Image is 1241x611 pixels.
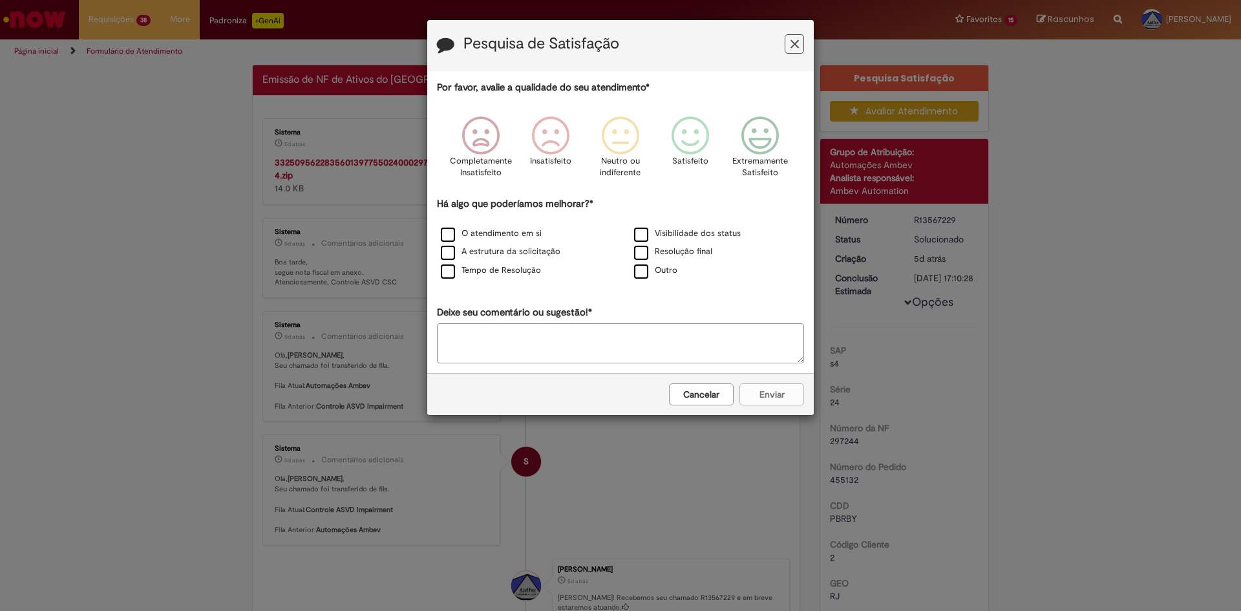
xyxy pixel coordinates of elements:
[732,155,788,179] p: Extremamente Satisfeito
[597,155,644,179] p: Neutro ou indiferente
[669,383,734,405] button: Cancelar
[441,246,560,258] label: A estrutura da solicitação
[634,264,677,277] label: Outro
[441,264,541,277] label: Tempo de Resolução
[634,228,741,240] label: Visibilidade dos status
[450,155,512,179] p: Completamente Insatisfeito
[441,228,542,240] label: O atendimento em si
[672,155,708,167] p: Satisfeito
[634,246,712,258] label: Resolução final
[463,36,619,52] label: Pesquisa de Satisfação
[727,107,793,195] div: Extremamente Satisfeito
[588,107,653,195] div: Neutro ou indiferente
[447,107,513,195] div: Completamente Insatisfeito
[657,107,723,195] div: Satisfeito
[518,107,584,195] div: Insatisfeito
[437,81,650,94] label: Por favor, avalie a qualidade do seu atendimento*
[437,306,592,319] label: Deixe seu comentário ou sugestão!*
[530,155,571,167] p: Insatisfeito
[437,197,804,281] div: Há algo que poderíamos melhorar?*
